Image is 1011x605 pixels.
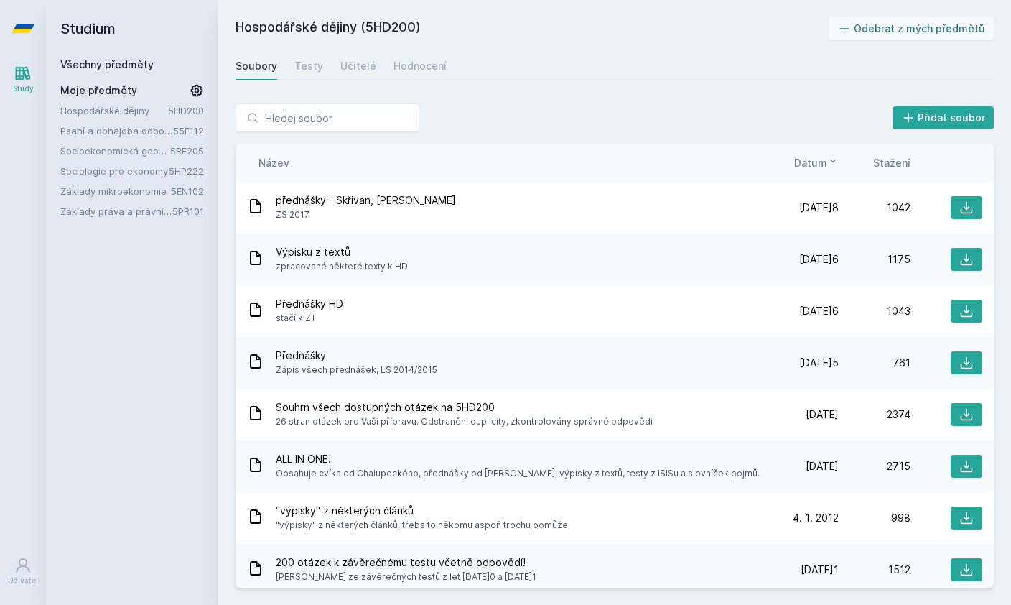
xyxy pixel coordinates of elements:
button: Datum [794,155,839,170]
a: Všechny předměty [60,58,154,70]
input: Hledej soubor [236,103,419,132]
div: Study [13,83,34,94]
span: Obsahuje cvíka od Chalupeckého, přednášky od [PERSON_NAME], výpisky z textů, testy z ISISu a slov... [276,466,760,481]
span: "výpisky" z některých článků, třeba to někomu aspoň trochu pomůže [276,518,568,532]
div: 1512 [839,563,910,577]
span: 4. 1. 2012 [793,511,839,525]
span: [DATE]1 [801,563,839,577]
span: Zápis všech přednášek, LS 2014/2015 [276,363,437,377]
span: Výpisku z textů [276,245,408,259]
h2: Hospodářské dějiny (5HD200) [236,17,829,40]
span: [PERSON_NAME] ze závěrečných testů z let [DATE]0 a [DATE]1 [276,570,536,584]
span: Přednášky [276,348,437,363]
div: 1175 [839,252,910,267]
div: 2715 [839,459,910,474]
span: [DATE]8 [799,200,839,215]
button: Název [258,155,289,170]
span: ALL IN ONE! [276,452,760,466]
div: 998 [839,511,910,525]
div: Soubory [236,59,277,73]
span: přednášky - Skřivan, [PERSON_NAME] [276,193,456,208]
span: zpracované některé texty k HD [276,259,408,274]
div: Uživatel [8,576,38,586]
div: Testy [294,59,323,73]
a: Základy mikroekonomie [60,184,171,198]
button: Odebrat z mých předmětů [829,17,994,40]
span: [DATE]6 [799,304,839,318]
div: 2374 [839,407,910,422]
div: 1042 [839,200,910,215]
div: Hodnocení [393,59,447,73]
a: Základy práva a právní nauky [60,204,172,218]
a: 5HP222 [169,165,204,177]
span: stačí k ZT [276,311,343,325]
a: Study [3,57,43,101]
a: Uživatel [3,550,43,594]
span: Souhrn všech dostupných otázek na 5HD200 [276,400,653,415]
a: 55F112 [173,125,204,137]
a: Sociologie pro ekonomy [60,164,169,178]
a: Učitelé [340,52,376,80]
a: 5PR101 [172,205,204,217]
span: Přednášky HD [276,297,343,311]
span: 200 otázek k závěrečnému testu včetně odpovědí! [276,555,536,570]
div: 1043 [839,304,910,318]
a: Testy [294,52,323,80]
span: [DATE] [806,407,839,422]
button: Stažení [873,155,910,170]
a: Psaní a obhajoba odborné práce [60,124,173,138]
div: 761 [839,356,910,370]
a: Socioekonomická geografie [60,144,170,158]
span: Datum [794,155,827,170]
a: 5RE205 [170,145,204,157]
span: "výpisky" z některých článků [276,504,568,518]
span: 26 stran otázek pro Vaši přípravu. Odstraněni duplicity, zkontrolovány správné odpovědi [276,415,653,429]
a: 5HD200 [168,105,204,116]
a: 5EN102 [171,185,204,197]
button: Přidat soubor [893,106,994,129]
span: [DATE]5 [799,356,839,370]
span: [DATE] [806,459,839,474]
a: Hospodářské dějiny [60,103,168,118]
span: [DATE]6 [799,252,839,267]
span: Moje předměty [60,83,137,98]
a: Hodnocení [393,52,447,80]
span: ZS 2017 [276,208,456,222]
a: Soubory [236,52,277,80]
div: Učitelé [340,59,376,73]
